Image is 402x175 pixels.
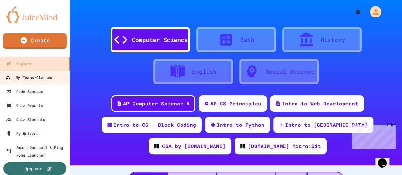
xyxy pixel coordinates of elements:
iframe: chat widget [349,122,396,149]
div: Explore [6,60,32,67]
div: AP Computer Science A [123,100,190,107]
div: Intro to CS - Block Coding [113,121,196,129]
div: CSA by [DOMAIN_NAME] [162,142,226,150]
a: Create [3,33,67,49]
div: Smart Doorbell & Ping Pong Launcher [6,144,67,159]
div: My Account [363,4,383,19]
div: My Teams/Classes [5,74,52,82]
div: My Quizzes [6,130,38,137]
div: Quiz Students [6,116,45,123]
div: Social Science [266,67,315,76]
div: Intro to Web Development [282,100,358,107]
div: Quiz Reports [6,102,43,109]
div: Intro to [GEOGRAPHIC_DATA] [285,121,368,129]
div: AP CS Principles [210,100,261,107]
div: English [192,67,216,76]
div: Chat with us now!Close [3,3,44,40]
div: Intro to Python [217,121,264,129]
img: logo-orange.svg [6,6,64,23]
div: Upgrade [24,165,42,172]
img: CODE_logo_RGB.png [240,144,245,148]
div: Computer Science [132,36,188,44]
div: History [321,36,345,44]
div: Math [240,36,254,44]
img: CODE_logo_RGB.png [154,144,159,148]
iframe: chat widget [375,150,396,169]
div: Code Sandbox [6,88,43,95]
div: [DOMAIN_NAME] Micro:Bit [248,142,321,150]
div: My Notifications [342,6,363,17]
